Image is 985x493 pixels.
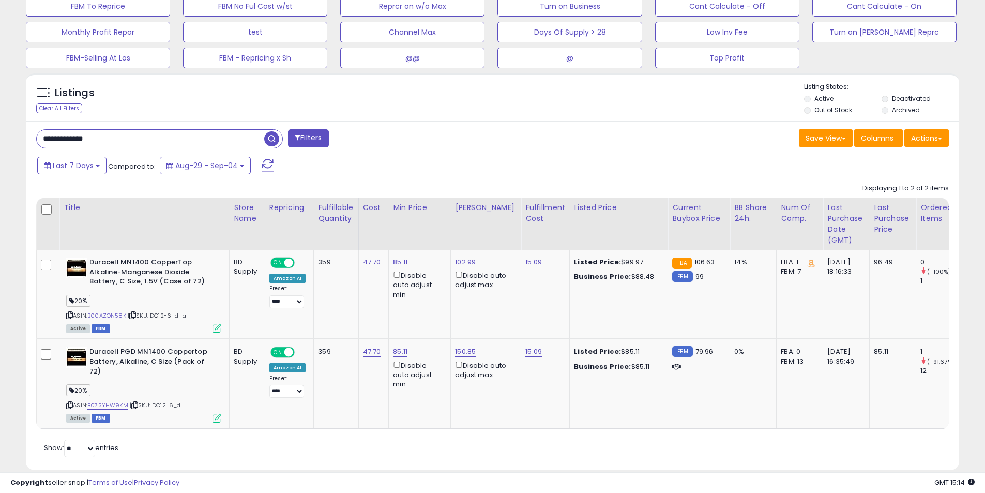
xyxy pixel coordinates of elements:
span: FBM [92,414,110,423]
a: Privacy Policy [134,477,179,487]
div: $99.97 [574,258,660,267]
a: 102.99 [455,257,476,267]
div: BB Share 24h. [734,202,772,224]
button: Actions [904,129,949,147]
div: FBA: 0 [781,347,815,356]
p: Listing States: [804,82,959,92]
button: FBM - Repricing x Sh [183,48,327,68]
div: Displaying 1 to 2 of 2 items [862,184,949,193]
div: $85.11 [574,362,660,371]
button: Monthly Profit Repor [26,22,170,42]
div: Disable auto adjust min [393,270,443,300]
div: ASIN: [66,347,221,421]
div: 0% [734,347,768,356]
span: Last 7 Days [53,160,94,171]
a: Terms of Use [88,477,132,487]
span: 20% [66,295,90,307]
div: Cost [363,202,385,213]
span: Columns [861,133,893,143]
div: Store Name [234,202,261,224]
button: Turn on [PERSON_NAME] Reprc [812,22,957,42]
small: (-91.67%) [927,357,954,366]
div: Preset: [269,375,306,398]
label: Deactivated [892,94,931,103]
span: FBM [92,324,110,333]
div: ASIN: [66,258,221,332]
div: [DATE] 16:35:49 [827,347,861,366]
div: 85.11 [874,347,908,356]
div: BD Supply [234,258,257,276]
button: Top Profit [655,48,799,68]
div: 359 [318,347,350,356]
h5: Listings [55,86,95,100]
a: 85.11 [393,257,407,267]
b: Listed Price: [574,347,621,356]
button: Aug-29 - Sep-04 [160,157,251,174]
b: Business Price: [574,362,631,371]
button: Save View [799,129,853,147]
div: Current Buybox Price [672,202,725,224]
div: $85.11 [574,347,660,356]
label: Active [814,94,834,103]
div: Disable auto adjust max [455,270,513,290]
div: Preset: [269,285,306,308]
span: 99 [695,272,704,281]
div: Min Price [393,202,446,213]
div: 1 [920,276,962,286]
div: FBM: 7 [781,267,815,276]
span: | SKU: DC12-6_d_a [128,311,186,320]
div: Amazon AI [269,274,306,283]
button: test [183,22,327,42]
div: Clear All Filters [36,103,82,113]
div: 359 [318,258,350,267]
div: Disable auto adjust min [393,360,443,390]
span: OFF [293,348,310,357]
a: 150.85 [455,347,476,357]
div: Num of Comp. [781,202,819,224]
span: 20% [66,384,90,396]
button: Columns [854,129,903,147]
div: [DATE] 18:16:33 [827,258,861,276]
span: All listings currently available for purchase on Amazon [66,414,90,423]
div: $88.48 [574,272,660,281]
b: Business Price: [574,272,631,281]
label: Out of Stock [814,106,852,114]
span: ON [271,348,284,357]
div: 0 [920,258,962,267]
button: Low Inv Fee [655,22,799,42]
div: Fulfillment Cost [525,202,565,224]
span: | SKU: DC12-6_d [130,401,181,409]
b: Duracell MN1400 CopperTop Alkaline-Manganese Dioxide Battery, C Size, 1.5V (Case of 72) [89,258,215,289]
div: 12 [920,366,962,376]
button: Filters [288,129,328,147]
div: Listed Price [574,202,663,213]
div: BD Supply [234,347,257,366]
div: Fulfillable Quantity [318,202,354,224]
img: 41nOiXQGavL._SL40_.jpg [66,347,87,368]
button: @ [497,48,642,68]
span: 2025-09-12 15:14 GMT [934,477,975,487]
button: Channel Max [340,22,484,42]
button: @@ [340,48,484,68]
div: Last Purchase Price [874,202,912,235]
div: FBM: 13 [781,357,815,366]
b: Duracell PGD MN1400 Coppertop Battery, Alkaline, C Size (Pack of 72) [89,347,215,379]
div: [PERSON_NAME] [455,202,517,213]
span: Compared to: [108,161,156,171]
div: Ordered Items [920,202,958,224]
img: 41nOiXQGavL._SL40_.jpg [66,258,87,278]
span: 79.96 [695,347,714,356]
div: 1 [920,347,962,356]
a: 15.09 [525,347,542,357]
button: Days Of Supply > 28 [497,22,642,42]
div: Last Purchase Date (GMT) [827,202,865,246]
div: 14% [734,258,768,267]
button: Last 7 Days [37,157,107,174]
div: FBA: 1 [781,258,815,267]
div: Title [64,202,225,213]
div: 96.49 [874,258,908,267]
a: 47.70 [363,257,381,267]
div: Disable auto adjust max [455,360,513,380]
small: FBA [672,258,691,269]
span: All listings currently available for purchase on Amazon [66,324,90,333]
